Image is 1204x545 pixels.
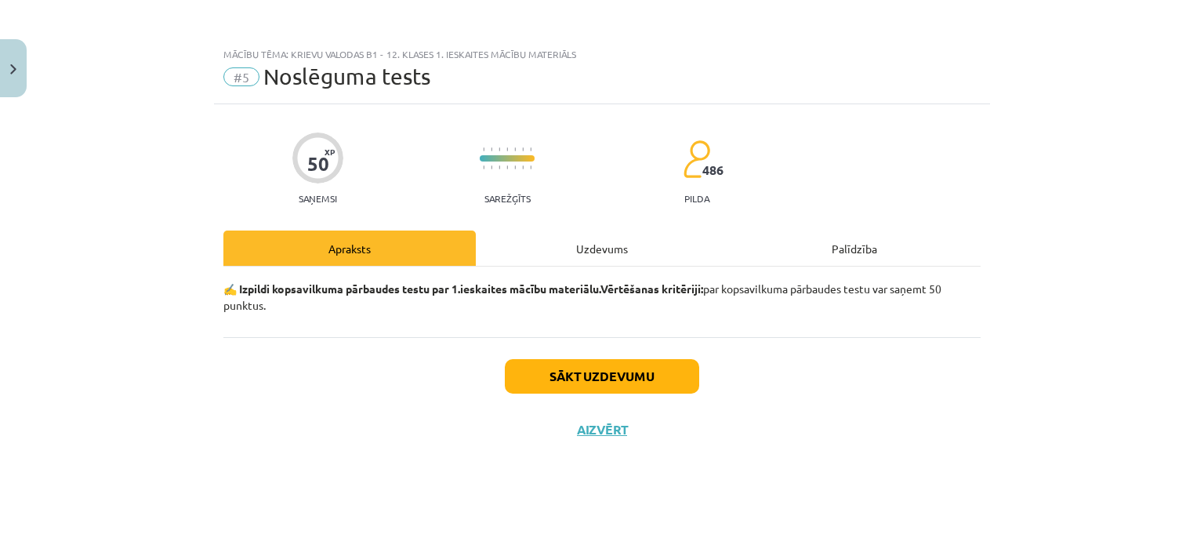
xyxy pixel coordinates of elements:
[483,147,484,151] img: icon-short-line-57e1e144782c952c97e751825c79c345078a6d821885a25fce030b3d8c18986b.svg
[684,193,709,204] p: pilda
[522,147,524,151] img: icon-short-line-57e1e144782c952c97e751825c79c345078a6d821885a25fce030b3d8c18986b.svg
[307,153,329,175] div: 50
[223,231,476,266] div: Apraksts
[223,67,259,86] span: #5
[263,64,430,89] span: Noslēguma tests
[702,163,723,177] span: 486
[572,422,632,438] button: Aizvērt
[10,64,16,74] img: icon-close-lesson-0947bae3869378f0d4975bcd49f059093ad1ed9edebbc8119c70593378902aed.svg
[514,165,516,169] img: icon-short-line-57e1e144782c952c97e751825c79c345078a6d821885a25fce030b3d8c18986b.svg
[223,281,981,314] p: par kopsavilkuma pārbaudes testu var saņemt 50 punktus.
[530,165,531,169] img: icon-short-line-57e1e144782c952c97e751825c79c345078a6d821885a25fce030b3d8c18986b.svg
[600,282,703,296] strong: Vērtēšanas kritēriji:
[483,165,484,169] img: icon-short-line-57e1e144782c952c97e751825c79c345078a6d821885a25fce030b3d8c18986b.svg
[506,147,508,151] img: icon-short-line-57e1e144782c952c97e751825c79c345078a6d821885a25fce030b3d8c18986b.svg
[514,147,516,151] img: icon-short-line-57e1e144782c952c97e751825c79c345078a6d821885a25fce030b3d8c18986b.svg
[476,231,728,266] div: Uzdevums
[223,282,600,296] b: ✍️ Izpildi kopsavilkuma pārbaudes testu par 1.ieskaites mācību materiālu.
[506,165,508,169] img: icon-short-line-57e1e144782c952c97e751825c79c345078a6d821885a25fce030b3d8c18986b.svg
[505,359,699,394] button: Sākt uzdevumu
[491,165,492,169] img: icon-short-line-57e1e144782c952c97e751825c79c345078a6d821885a25fce030b3d8c18986b.svg
[522,165,524,169] img: icon-short-line-57e1e144782c952c97e751825c79c345078a6d821885a25fce030b3d8c18986b.svg
[728,231,981,266] div: Palīdzība
[484,193,531,204] p: Sarežģīts
[683,140,710,179] img: students-c634bb4e5e11cddfef0936a35e636f08e4e9abd3cc4e673bd6f9a4125e45ecb1.svg
[223,49,981,60] div: Mācību tēma: Krievu valodas b1 - 12. klases 1. ieskaites mācību materiāls
[530,147,531,151] img: icon-short-line-57e1e144782c952c97e751825c79c345078a6d821885a25fce030b3d8c18986b.svg
[325,147,335,156] span: XP
[499,165,500,169] img: icon-short-line-57e1e144782c952c97e751825c79c345078a6d821885a25fce030b3d8c18986b.svg
[499,147,500,151] img: icon-short-line-57e1e144782c952c97e751825c79c345078a6d821885a25fce030b3d8c18986b.svg
[491,147,492,151] img: icon-short-line-57e1e144782c952c97e751825c79c345078a6d821885a25fce030b3d8c18986b.svg
[292,193,343,204] p: Saņemsi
